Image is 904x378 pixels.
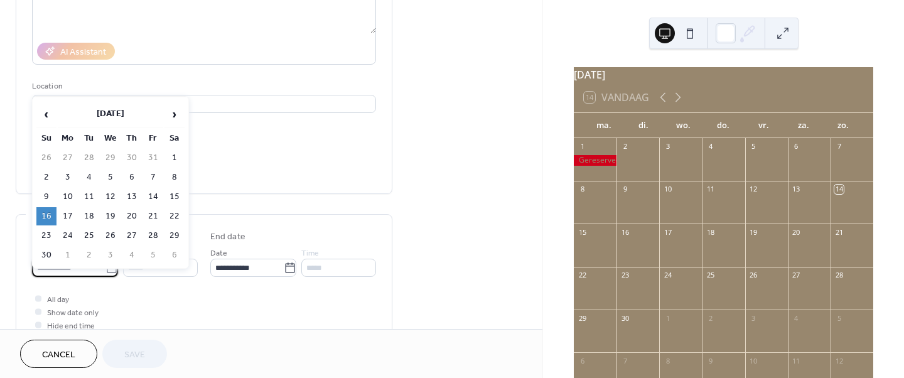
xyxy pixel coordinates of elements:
span: Date [210,247,227,260]
div: zo. [823,113,863,138]
button: Cancel [20,340,97,368]
div: 19 [749,227,758,237]
div: 1 [578,142,587,151]
td: 27 [122,227,142,245]
div: 3 [663,142,672,151]
span: › [165,102,184,127]
div: 6 [792,142,801,151]
td: 6 [164,246,185,264]
td: 30 [36,246,56,264]
div: 21 [834,227,844,237]
span: Time [301,247,319,260]
div: [DATE] [574,67,873,82]
div: 11 [792,356,801,365]
div: 5 [834,313,844,323]
div: do. [704,113,744,138]
div: 1 [663,313,672,323]
div: 7 [620,356,630,365]
td: 27 [58,149,78,167]
div: di. [624,113,664,138]
div: 2 [706,313,715,323]
div: za. [783,113,824,138]
div: 22 [578,271,587,280]
div: Location [32,80,374,93]
div: 6 [578,356,587,365]
td: 1 [58,246,78,264]
div: 30 [620,313,630,323]
td: 19 [100,207,121,225]
td: 12 [100,188,121,206]
div: 17 [663,227,672,237]
div: 10 [663,185,672,194]
div: 29 [578,313,587,323]
td: 15 [164,188,185,206]
th: Su [36,129,56,148]
td: 18 [79,207,99,225]
span: Show date only [47,306,99,320]
div: 15 [578,227,587,237]
td: 14 [143,188,163,206]
div: Gereserveerd [574,155,616,166]
td: 29 [164,227,185,245]
td: 16 [36,207,56,225]
td: 26 [100,227,121,245]
div: 2 [620,142,630,151]
td: 10 [58,188,78,206]
th: Mo [58,129,78,148]
td: 5 [143,246,163,264]
td: 17 [58,207,78,225]
div: 9 [620,185,630,194]
div: 12 [834,356,844,365]
div: 5 [749,142,758,151]
div: End date [210,230,245,244]
td: 23 [36,227,56,245]
td: 8 [164,168,185,186]
td: 3 [58,168,78,186]
div: 16 [620,227,630,237]
div: 11 [706,185,715,194]
td: 29 [100,149,121,167]
div: 10 [749,356,758,365]
div: 20 [792,227,801,237]
div: 8 [578,185,587,194]
td: 7 [143,168,163,186]
td: 13 [122,188,142,206]
span: All day [47,293,69,306]
div: 28 [834,271,844,280]
div: 9 [706,356,715,365]
div: 4 [792,313,801,323]
div: vr. [743,113,783,138]
td: 9 [36,188,56,206]
div: 4 [706,142,715,151]
th: Sa [164,129,185,148]
td: 28 [79,149,99,167]
td: 28 [143,227,163,245]
div: 8 [663,356,672,365]
div: 24 [663,271,672,280]
div: 27 [792,271,801,280]
span: Cancel [42,348,75,362]
div: 23 [620,271,630,280]
th: Th [122,129,142,148]
div: wo. [664,113,704,138]
td: 1 [164,149,185,167]
div: 25 [706,271,715,280]
div: 18 [706,227,715,237]
div: 26 [749,271,758,280]
th: [DATE] [58,101,163,128]
td: 2 [79,246,99,264]
td: 11 [79,188,99,206]
td: 2 [36,168,56,186]
td: 6 [122,168,142,186]
td: 4 [122,246,142,264]
td: 20 [122,207,142,225]
span: Hide end time [47,320,95,333]
span: ‹ [37,102,56,127]
td: 4 [79,168,99,186]
div: 12 [749,185,758,194]
th: Tu [79,129,99,148]
td: 26 [36,149,56,167]
div: 7 [834,142,844,151]
td: 3 [100,246,121,264]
